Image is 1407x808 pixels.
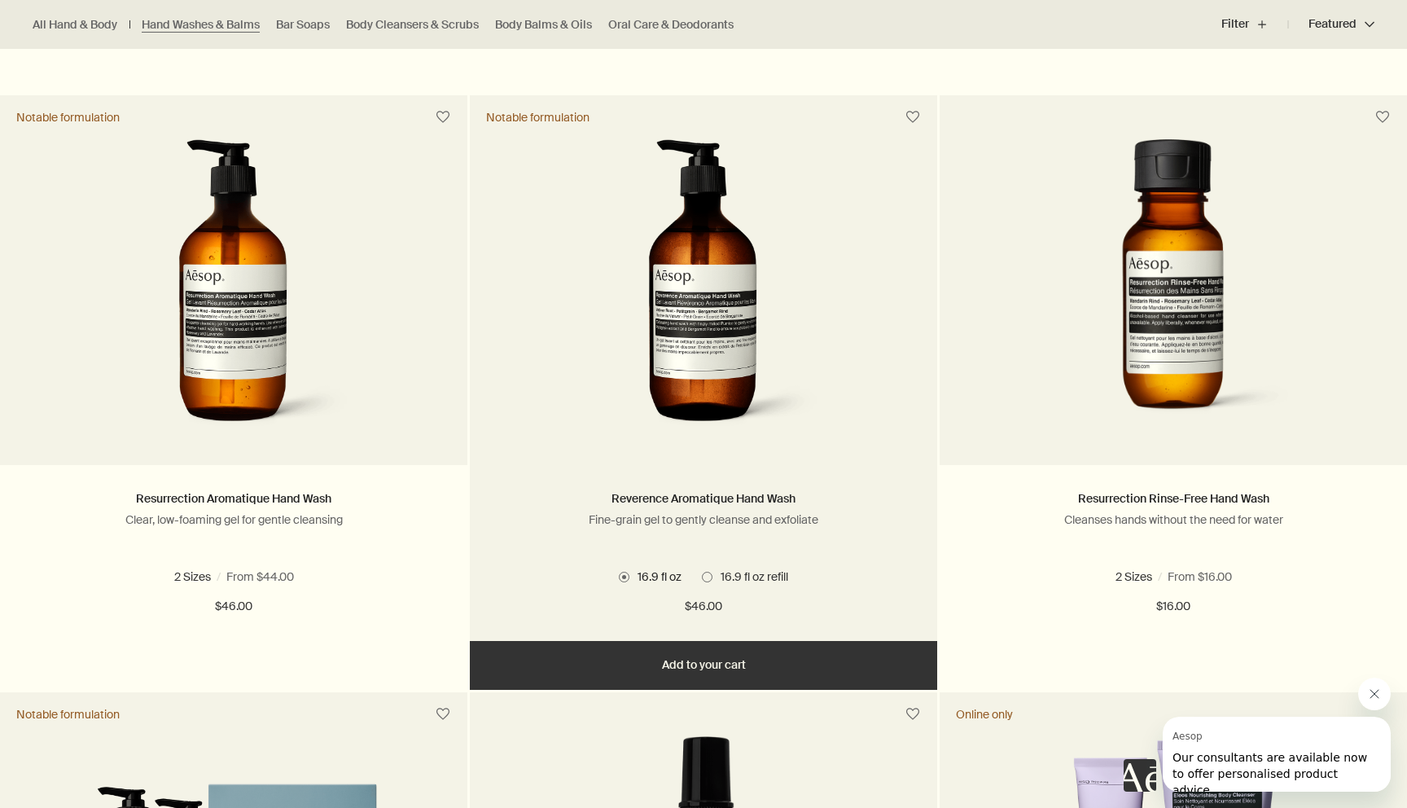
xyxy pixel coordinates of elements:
p: Clear, low-foaming gel for gentle cleansing [24,512,443,527]
iframe: Message from Aesop [1163,717,1391,792]
span: 16.9 fl oz refill [243,569,318,584]
a: Body Balms & Oils [495,17,592,33]
a: All Hand & Body [33,17,117,33]
span: $46.00 [215,597,252,617]
a: Oral Care & Deodorants [608,17,734,33]
img: Reverence Aromatique Hand Wash with pump [582,139,826,441]
div: Online only [956,707,1013,722]
a: Resurrection Aromatique Hand Wash [136,491,331,506]
button: Save to cabinet [428,103,458,132]
a: Hand Washes & Balms [142,17,260,33]
a: Body Cleansers & Scrubs [346,17,479,33]
span: $16.00 [1156,597,1190,617]
a: Reverence Aromatique Hand Wash with pump [470,139,937,465]
iframe: no content [1124,759,1156,792]
button: Save to cabinet [898,103,927,132]
div: Notable formulation [16,707,120,722]
button: Save to cabinet [898,700,927,729]
span: 16.9 fl oz [1190,569,1243,584]
span: Our consultants are available now to offer personalised product advice. [10,34,204,80]
span: 16.9 fl oz [629,569,682,584]
button: Save to cabinet [428,700,458,729]
span: 16.9 fl oz [160,569,212,584]
span: 1.6 fl oz [1116,569,1159,584]
a: Resurrection Rinse-Free Hand Wash [1078,491,1269,506]
img: Resurrection Aromatique Hand Wash with pump [112,139,356,441]
img: Resurrection Rinse-Free Hand Wash in amber plastic bottle [1019,139,1327,441]
div: Notable formulation [16,110,120,125]
span: 16.9 fl oz refill [712,569,788,584]
button: Featured [1288,5,1374,44]
a: Bar Soaps [276,17,330,33]
a: Resurrection Rinse-Free Hand Wash in amber plastic bottle [940,139,1407,465]
a: Reverence Aromatique Hand Wash [611,491,796,506]
p: Cleanses hands without the need for water [964,512,1383,527]
button: Filter [1221,5,1288,44]
button: Save to cabinet [1368,103,1397,132]
iframe: Close message from Aesop [1358,678,1391,710]
button: Add to your cart - $46.00 [470,641,937,690]
span: $46.00 [685,597,722,617]
p: Fine-grain gel to gently cleanse and exfoliate [494,512,913,527]
div: Notable formulation [486,110,590,125]
div: Aesop says "Our consultants are available now to offer personalised product advice.". Open messag... [1124,678,1391,792]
